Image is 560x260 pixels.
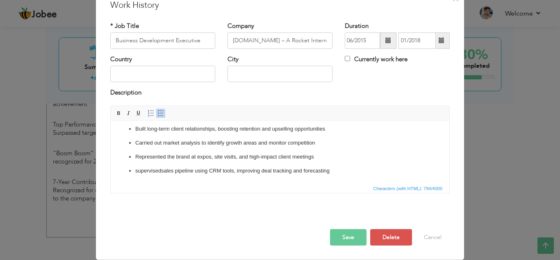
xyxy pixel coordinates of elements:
[345,21,369,30] label: Duration
[371,185,445,192] div: Statistics
[146,109,155,118] a: Insert/Remove Numbered List
[345,55,407,64] label: Currently work here
[114,109,123,118] a: Bold
[124,109,133,118] a: Italic
[110,21,139,30] label: * Job Title
[228,21,254,30] label: Company
[345,32,380,49] input: From
[134,109,143,118] a: Underline
[111,122,449,183] iframe: Rich Text Editor, workEditor
[416,229,450,246] button: Cancel
[156,109,165,118] a: Insert/Remove Bulleted List
[110,88,141,97] label: Description
[371,185,444,192] span: Characters (with HTML): 794/4000
[228,55,239,64] label: City
[330,229,367,246] button: Save
[370,229,412,246] button: Delete
[398,32,436,49] input: Present
[110,55,132,64] label: Country
[345,56,350,61] input: Currently work here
